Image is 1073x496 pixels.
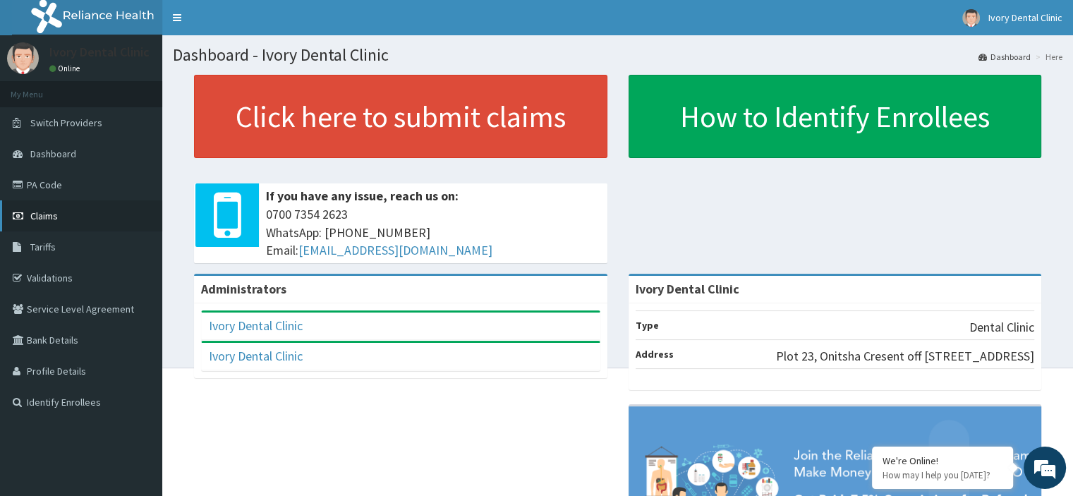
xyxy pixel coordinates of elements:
textarea: Type your message and hit 'Enter' [7,339,269,389]
div: Chat with us now [73,79,237,97]
p: Ivory Dental Clinic [49,46,150,59]
img: User Image [962,9,980,27]
span: Dashboard [30,147,76,160]
div: We're Online! [883,454,1002,467]
p: Plot 23, Onitsha Cresent off [STREET_ADDRESS] [776,347,1034,365]
span: Tariffs [30,241,56,253]
b: Type [636,319,659,332]
div: Minimize live chat window [231,7,265,41]
p: How may I help you today? [883,469,1002,481]
a: Dashboard [978,51,1031,63]
img: User Image [7,42,39,74]
h1: Dashboard - Ivory Dental Clinic [173,46,1062,64]
a: Click here to submit claims [194,75,607,158]
strong: Ivory Dental Clinic [636,281,739,297]
p: Dental Clinic [969,318,1034,337]
span: 0700 7354 2623 WhatsApp: [PHONE_NUMBER] Email: [266,205,600,260]
span: We're online! [82,155,195,297]
a: Ivory Dental Clinic [209,317,303,334]
span: Switch Providers [30,116,102,129]
li: Here [1032,51,1062,63]
a: How to Identify Enrollees [629,75,1042,158]
a: Online [49,63,83,73]
a: Ivory Dental Clinic [209,348,303,364]
span: Ivory Dental Clinic [988,11,1062,24]
a: [EMAIL_ADDRESS][DOMAIN_NAME] [298,242,492,258]
img: d_794563401_company_1708531726252_794563401 [26,71,57,106]
b: If you have any issue, reach us on: [266,188,459,204]
span: Claims [30,210,58,222]
b: Administrators [201,281,286,297]
b: Address [636,348,674,361]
